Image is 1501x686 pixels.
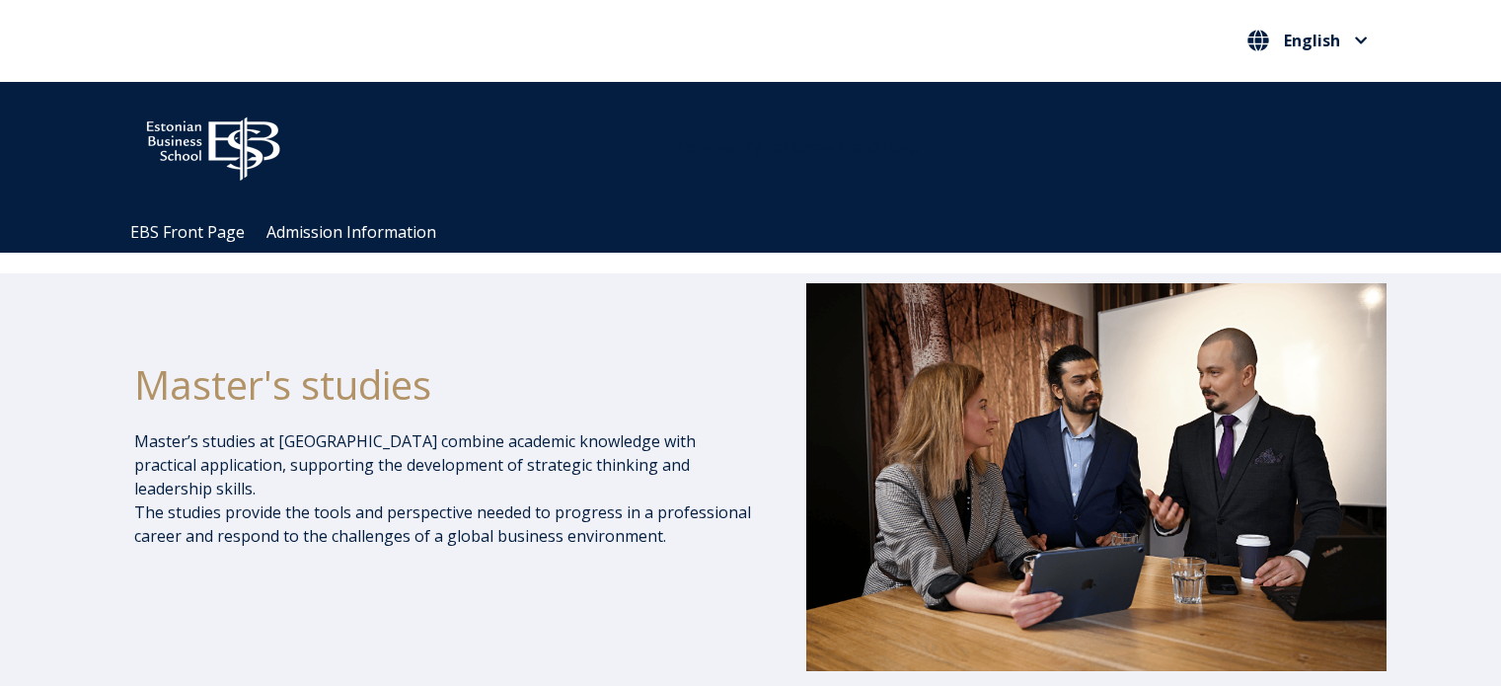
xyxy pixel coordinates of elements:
[1242,25,1373,56] button: English
[1284,33,1340,48] span: English
[266,221,436,243] a: Admission Information
[119,212,1402,253] div: Navigation Menu
[129,102,297,187] img: ebs_logo2016_white
[130,221,245,243] a: EBS Front Page
[677,136,920,158] span: Community for Growth and Resp
[134,360,754,410] h1: Master's studies
[806,283,1387,670] img: DSC_1073
[134,429,754,548] p: Master’s studies at [GEOGRAPHIC_DATA] combine academic knowledge with practical application, supp...
[1242,25,1373,57] nav: Select your language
